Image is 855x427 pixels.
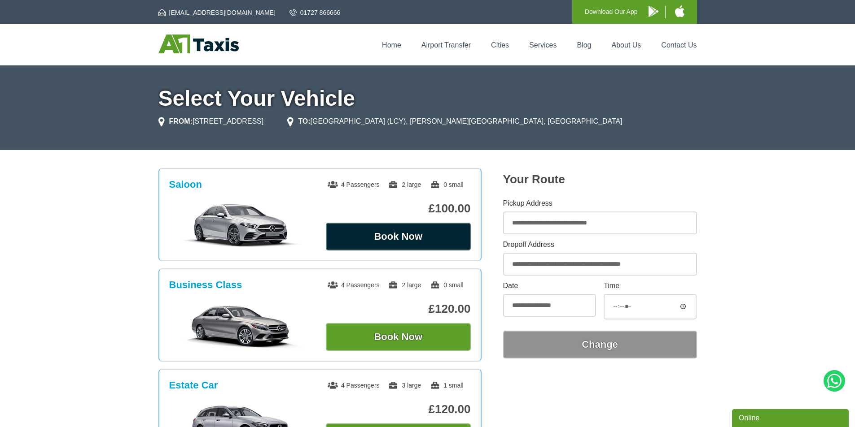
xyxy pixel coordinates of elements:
img: Business Class [174,303,309,348]
a: Contact Us [661,41,697,49]
li: [STREET_ADDRESS] [158,116,264,127]
img: A1 Taxis Android App [649,6,658,17]
li: [GEOGRAPHIC_DATA] (LCY), [PERSON_NAME][GEOGRAPHIC_DATA], [GEOGRAPHIC_DATA] [287,116,623,127]
span: 4 Passengers [328,382,380,389]
label: Date [503,282,596,289]
p: £120.00 [326,402,471,416]
h3: Estate Car [169,380,218,391]
a: [EMAIL_ADDRESS][DOMAIN_NAME] [158,8,276,17]
a: Cities [491,41,509,49]
span: 4 Passengers [328,281,380,289]
strong: TO: [298,117,310,125]
a: Home [382,41,401,49]
img: A1 Taxis St Albans LTD [158,35,239,53]
span: 0 small [430,181,463,188]
h1: Select Your Vehicle [158,88,697,109]
img: A1 Taxis iPhone App [675,5,684,17]
button: Book Now [326,323,471,351]
button: Book Now [326,223,471,250]
img: Saloon [174,203,309,248]
a: 01727 866666 [289,8,341,17]
a: Airport Transfer [421,41,471,49]
span: 3 large [388,382,421,389]
span: 2 large [388,281,421,289]
h3: Saloon [169,179,202,190]
a: Services [529,41,557,49]
strong: FROM: [169,117,193,125]
button: Change [503,331,697,358]
span: 1 small [430,382,463,389]
p: £100.00 [326,202,471,216]
p: £120.00 [326,302,471,316]
span: 4 Passengers [328,181,380,188]
span: 0 small [430,281,463,289]
a: Blog [577,41,591,49]
a: About Us [612,41,641,49]
h2: Your Route [503,173,697,186]
label: Time [604,282,697,289]
h3: Business Class [169,279,242,291]
span: 2 large [388,181,421,188]
iframe: chat widget [732,407,851,427]
label: Pickup Address [503,200,697,207]
label: Dropoff Address [503,241,697,248]
p: Download Our App [585,6,638,17]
